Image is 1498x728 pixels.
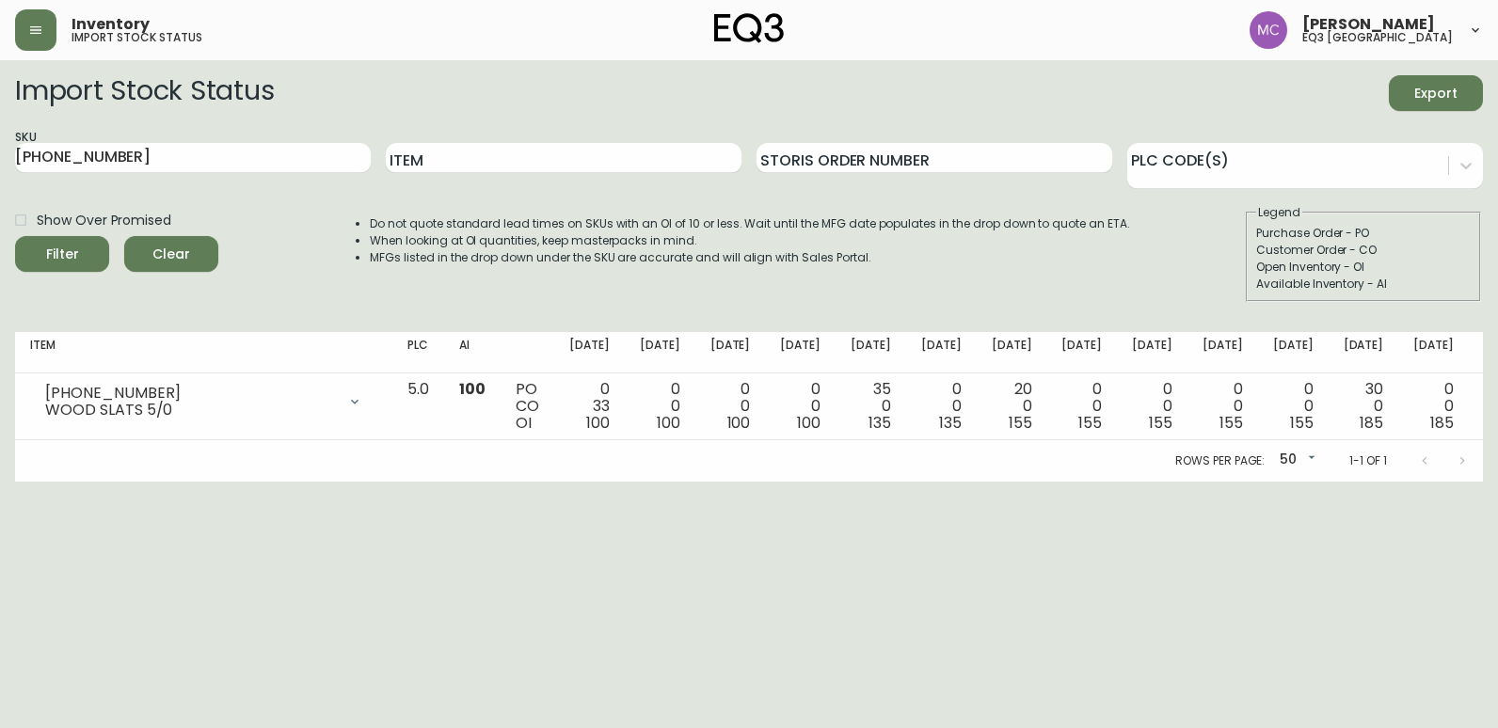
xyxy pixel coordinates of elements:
th: [DATE] [977,332,1047,373]
th: [DATE] [1329,332,1399,373]
th: [DATE] [1046,332,1117,373]
th: [DATE] [906,332,977,373]
h2: Import Stock Status [15,75,274,111]
div: 0 0 [1413,381,1454,432]
li: MFGs listed in the drop down under the SKU are accurate and will align with Sales Portal. [370,249,1130,266]
span: 100 [657,412,680,434]
div: 0 0 [1132,381,1172,432]
div: 0 0 [780,381,821,432]
button: Filter [15,236,109,272]
th: [DATE] [1117,332,1187,373]
th: [DATE] [836,332,906,373]
div: 0 33 [569,381,610,432]
div: Open Inventory - OI [1256,259,1471,276]
div: 0 0 [1203,381,1243,432]
span: OI [516,412,532,434]
span: Show Over Promised [37,211,171,230]
span: Inventory [72,17,150,32]
th: [DATE] [1398,332,1469,373]
span: 185 [1430,412,1454,434]
span: 185 [1360,412,1383,434]
button: Export [1389,75,1483,111]
div: WOOD SLATS 5/0 [45,402,336,419]
p: 1-1 of 1 [1349,452,1387,469]
h5: eq3 [GEOGRAPHIC_DATA] [1302,32,1453,43]
span: Export [1404,82,1468,105]
li: Do not quote standard lead times on SKUs with an OI of 10 or less. Wait until the MFG date popula... [370,215,1130,232]
div: [PHONE_NUMBER] [45,385,336,402]
button: Clear [124,236,218,272]
th: [DATE] [1187,332,1258,373]
span: 100 [459,378,486,400]
div: 50 [1272,445,1319,476]
span: 100 [586,412,610,434]
div: Customer Order - CO [1256,242,1471,259]
td: 5.0 [392,373,444,440]
th: [DATE] [695,332,766,373]
span: 135 [869,412,891,434]
span: 155 [1078,412,1102,434]
div: 0 0 [1273,381,1314,432]
span: [PERSON_NAME] [1302,17,1435,32]
span: 155 [1009,412,1032,434]
div: Available Inventory - AI [1256,276,1471,293]
div: 0 0 [1061,381,1102,432]
div: PO CO [516,381,539,432]
img: logo [714,13,784,43]
th: [DATE] [625,332,695,373]
th: Item [15,332,392,373]
th: [DATE] [1258,332,1329,373]
div: 0 0 [710,381,751,432]
th: PLC [392,332,444,373]
div: 20 0 [992,381,1032,432]
div: Purchase Order - PO [1256,225,1471,242]
img: 6dbdb61c5655a9a555815750a11666cc [1250,11,1287,49]
span: 135 [939,412,962,434]
th: [DATE] [765,332,836,373]
div: 35 0 [851,381,891,432]
h5: import stock status [72,32,202,43]
span: 100 [727,412,751,434]
span: 155 [1149,412,1172,434]
p: Rows per page: [1175,452,1265,469]
span: Clear [139,243,203,266]
div: 30 0 [1344,381,1384,432]
span: 155 [1219,412,1243,434]
li: When looking at OI quantities, keep masterpacks in mind. [370,232,1130,249]
span: 155 [1290,412,1314,434]
div: 0 0 [921,381,962,432]
div: [PHONE_NUMBER]WOOD SLATS 5/0 [30,381,377,422]
th: AI [444,332,501,373]
span: 100 [797,412,821,434]
div: 0 0 [640,381,680,432]
legend: Legend [1256,204,1302,221]
th: [DATE] [554,332,625,373]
